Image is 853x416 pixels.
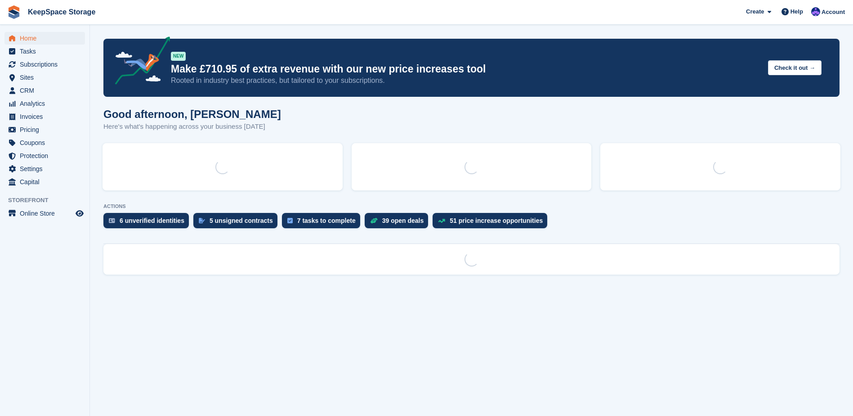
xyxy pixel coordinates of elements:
[20,71,74,84] span: Sites
[20,58,74,71] span: Subscriptions
[4,71,85,84] a: menu
[103,122,281,132] p: Here's what's happening across your business [DATE]
[822,8,845,17] span: Account
[74,208,85,219] a: Preview store
[120,217,184,224] div: 6 unverified identities
[438,219,445,223] img: price_increase_opportunities-93ffe204e8149a01c8c9dc8f82e8f89637d9d84a8eef4429ea346261dce0b2c0.svg
[370,217,378,224] img: deal-1b604bf984904fb50ccaf53a9ad4b4a5d6e5aea283cecdc64d6e3604feb123c2.svg
[8,196,89,205] span: Storefront
[4,110,85,123] a: menu
[450,217,543,224] div: 51 price increase opportunities
[433,213,552,233] a: 51 price increase opportunities
[20,136,74,149] span: Coupons
[20,110,74,123] span: Invoices
[4,32,85,45] a: menu
[199,218,205,223] img: contract_signature_icon-13c848040528278c33f63329250d36e43548de30e8caae1d1a13099fd9432cc5.svg
[4,207,85,220] a: menu
[282,213,365,233] a: 7 tasks to complete
[103,203,840,209] p: ACTIONS
[382,217,424,224] div: 39 open deals
[193,213,282,233] a: 5 unsigned contracts
[4,58,85,71] a: menu
[4,163,85,175] a: menu
[103,108,281,120] h1: Good afternoon, [PERSON_NAME]
[20,123,74,136] span: Pricing
[20,163,74,175] span: Settings
[109,218,115,223] img: verify_identity-adf6edd0f0f0b5bbfe63781bf79b02c33cf7c696d77639b501bdc392416b5a36.svg
[20,45,74,58] span: Tasks
[4,136,85,149] a: menu
[4,45,85,58] a: menu
[20,32,74,45] span: Home
[20,84,74,97] span: CRM
[4,149,85,162] a: menu
[171,63,761,76] p: Make £710.95 of extra revenue with our new price increases tool
[746,7,764,16] span: Create
[20,97,74,110] span: Analytics
[171,52,186,61] div: NEW
[20,176,74,188] span: Capital
[811,7,820,16] img: Chloe Clark
[171,76,761,86] p: Rooted in industry best practices, but tailored to your subscriptions.
[103,213,193,233] a: 6 unverified identities
[4,176,85,188] a: menu
[4,97,85,110] a: menu
[287,218,293,223] img: task-75834270c22a3079a89374b754ae025e5fb1db73e45f91037f5363f120a921f8.svg
[4,84,85,97] a: menu
[790,7,803,16] span: Help
[365,213,433,233] a: 39 open deals
[297,217,356,224] div: 7 tasks to complete
[7,5,21,19] img: stora-icon-8386f47178a22dfd0bd8f6a31ec36ba5ce8667c1dd55bd0f319d3a0aa187defe.svg
[20,207,74,220] span: Online Store
[20,149,74,162] span: Protection
[4,123,85,136] a: menu
[107,36,170,88] img: price-adjustments-announcement-icon-8257ccfd72463d97f412b2fc003d46551f7dbcb40ab6d574587a9cd5c0d94...
[768,60,822,75] button: Check it out →
[210,217,273,224] div: 5 unsigned contracts
[24,5,99,19] a: KeepSpace Storage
